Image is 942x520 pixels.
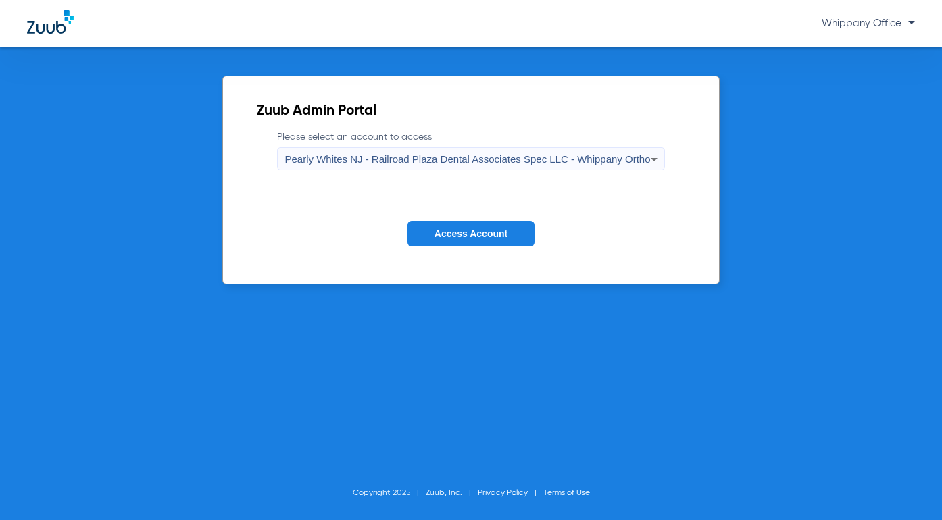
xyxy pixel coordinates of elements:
[257,105,685,118] h2: Zuub Admin Portal
[426,486,478,500] li: Zuub, Inc.
[478,489,528,497] a: Privacy Policy
[353,486,426,500] li: Copyright 2025
[543,489,590,497] a: Terms of Use
[277,130,664,170] label: Please select an account to access
[435,228,507,239] span: Access Account
[407,221,535,247] button: Access Account
[284,153,650,165] span: Pearly Whites NJ - Railroad Plaza Dental Associates Spec LLC - Whippany Ortho
[27,10,74,34] img: Zuub Logo
[822,18,915,28] span: Whippany Office
[874,455,942,520] iframe: Chat Widget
